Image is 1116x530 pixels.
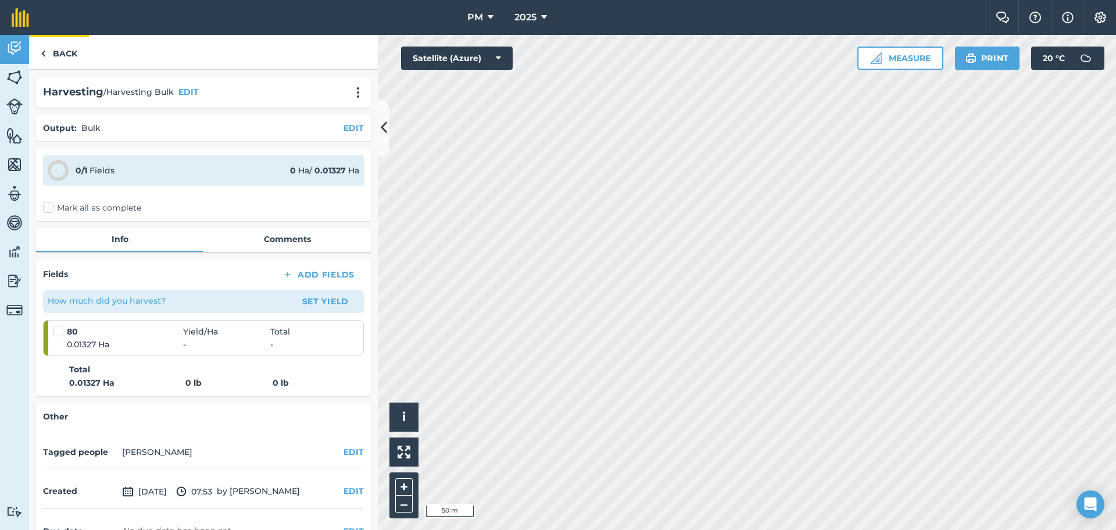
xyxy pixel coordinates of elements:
[270,338,273,351] span: -
[183,325,270,338] span: Yield / Ha
[1074,47,1097,70] img: svg+xml;base64,PD94bWwgdmVyc2lvbj0iMS4wIiBlbmNvZGluZz0idXRmLTgiPz4KPCEtLSBHZW5lcmF0b3I6IEFkb2JlIE...
[344,485,364,497] button: EDIT
[12,8,29,27] img: fieldmargin Logo
[122,446,192,458] li: [PERSON_NAME]
[351,87,365,98] img: svg+xml;base64,PHN2ZyB4bWxucz0iaHR0cDovL3d3dy53My5vcmcvMjAwMC9zdmciIHdpZHRoPSIyMCIgaGVpZ2h0PSIyNC...
[29,35,89,69] a: Back
[176,485,187,499] img: svg+xml;base64,PD94bWwgdmVyc2lvbj0iMS4wIiBlbmNvZGluZz0idXRmLTgiPz4KPCEtLSBHZW5lcmF0b3I6IEFkb2JlIE...
[273,378,289,388] strong: 0 lb
[398,446,410,458] img: Four arrows, one pointing top left, one top right, one bottom right and the last bottom left
[6,214,23,232] img: svg+xml;base64,PD94bWwgdmVyc2lvbj0iMS4wIiBlbmNvZGluZz0idXRmLTgiPz4KPCEtLSBHZW5lcmF0b3I6IEFkb2JlIE...
[69,376,185,389] strong: 0.01327 Ha
[178,86,199,98] button: EDIT
[1076,490,1104,518] div: Open Intercom Messenger
[43,84,103,101] h2: Harvesting
[6,98,23,115] img: svg+xml;base64,PD94bWwgdmVyc2lvbj0iMS4wIiBlbmNvZGluZz0idXRmLTgiPz4KPCEtLSBHZW5lcmF0b3I6IEFkb2JlIE...
[6,69,23,86] img: svg+xml;base64,PHN2ZyB4bWxucz0iaHR0cDovL3d3dy53My5vcmcvMjAwMC9zdmciIHdpZHRoPSI1NiIgaGVpZ2h0PSI2MC...
[1093,12,1107,23] img: A cog icon
[183,338,270,351] span: -
[6,156,23,173] img: svg+xml;base64,PHN2ZyB4bWxucz0iaHR0cDovL3d3dy53My5vcmcvMjAwMC9zdmciIHdpZHRoPSI1NiIgaGVpZ2h0PSI2MC...
[857,47,943,70] button: Measure
[290,165,296,176] strong: 0
[203,228,371,250] a: Comments
[6,302,23,318] img: svg+xml;base64,PD94bWwgdmVyc2lvbj0iMS4wIiBlbmNvZGluZz0idXRmLTgiPz4KPCEtLSBHZW5lcmF0b3I6IEFkb2JlIE...
[43,446,117,458] h4: Tagged people
[6,127,23,144] img: svg+xml;base64,PHN2ZyB4bWxucz0iaHR0cDovL3d3dy53My5vcmcvMjAwMC9zdmciIHdpZHRoPSI1NiIgaGVpZ2h0PSI2MC...
[122,485,167,499] span: [DATE]
[6,40,23,57] img: svg+xml;base64,PD94bWwgdmVyc2lvbj0iMS4wIiBlbmNvZGluZz0idXRmLTgiPz4KPCEtLSBHZW5lcmF0b3I6IEFkb2JlIE...
[6,272,23,290] img: svg+xml;base64,PD94bWwgdmVyc2lvbj0iMS4wIiBlbmNvZGluZz0idXRmLTgiPz4KPCEtLSBHZW5lcmF0b3I6IEFkb2JlIE...
[344,122,364,134] button: EDIT
[395,478,413,496] button: +
[103,86,174,98] span: / Harvesting Bulk
[43,202,141,214] label: Mark all as complete
[43,268,68,280] h4: Fields
[395,496,413,513] button: –
[273,266,364,283] button: Add Fields
[76,165,87,176] strong: 0 / 1
[6,243,23,261] img: svg+xml;base64,PD94bWwgdmVyc2lvbj0iMS4wIiBlbmNvZGluZz0idXRmLTgiPz4KPCEtLSBHZW5lcmF0b3I6IEFkb2JlIE...
[36,228,203,250] a: Info
[344,446,364,458] button: EDIT
[292,292,359,311] button: Set Yield
[122,485,134,499] img: svg+xml;base64,PD94bWwgdmVyc2lvbj0iMS4wIiBlbmNvZGluZz0idXRmLTgiPz4KPCEtLSBHZW5lcmF0b3I6IEFkb2JlIE...
[76,164,115,177] div: Fields
[314,165,346,176] strong: 0.01327
[43,122,77,134] h4: Output :
[467,10,483,24] span: PM
[69,363,90,376] strong: Total
[955,47,1020,70] button: Print
[67,338,183,351] span: 0.01327 Ha
[996,12,1010,23] img: Two speech bubbles overlapping with the left bubble in the forefront
[1031,47,1104,70] button: 20 °C
[43,410,364,423] h4: Other
[48,294,166,307] p: How much did you harvest?
[67,325,183,338] strong: 80
[290,164,359,177] div: Ha / Ha
[270,325,290,338] span: Total
[401,47,513,70] button: Satellite (Azure)
[185,376,273,389] strong: 0 lb
[6,506,23,517] img: svg+xml;base64,PD94bWwgdmVyc2lvbj0iMS4wIiBlbmNvZGluZz0idXRmLTgiPz4KPCEtLSBHZW5lcmF0b3I6IEFkb2JlIE...
[514,10,536,24] span: 2025
[41,47,46,61] img: svg+xml;base64,PHN2ZyB4bWxucz0iaHR0cDovL3d3dy53My5vcmcvMjAwMC9zdmciIHdpZHRoPSI5IiBoZWlnaHQ9IjI0Ii...
[43,485,117,497] h4: Created
[1043,47,1065,70] span: 20 ° C
[402,410,406,424] span: i
[1062,10,1074,24] img: svg+xml;base64,PHN2ZyB4bWxucz0iaHR0cDovL3d3dy53My5vcmcvMjAwMC9zdmciIHdpZHRoPSIxNyIgaGVpZ2h0PSIxNy...
[176,485,212,499] span: 07:53
[6,185,23,202] img: svg+xml;base64,PD94bWwgdmVyc2lvbj0iMS4wIiBlbmNvZGluZz0idXRmLTgiPz4KPCEtLSBHZW5lcmF0b3I6IEFkb2JlIE...
[389,403,419,432] button: i
[43,475,364,508] div: by [PERSON_NAME]
[870,52,882,64] img: Ruler icon
[1028,12,1042,23] img: A question mark icon
[965,51,977,65] img: svg+xml;base64,PHN2ZyB4bWxucz0iaHR0cDovL3d3dy53My5vcmcvMjAwMC9zdmciIHdpZHRoPSIxOSIgaGVpZ2h0PSIyNC...
[81,122,101,134] p: Bulk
